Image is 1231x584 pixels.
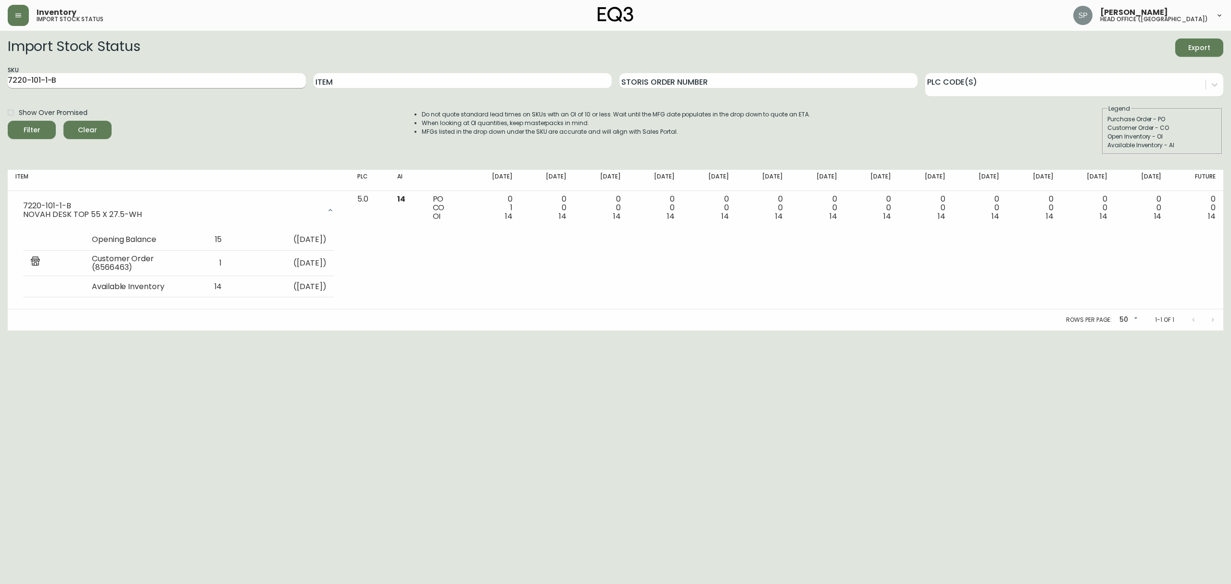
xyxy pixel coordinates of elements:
[1208,211,1216,222] span: 14
[8,38,140,57] h2: Import Stock Status
[19,108,88,118] span: Show Over Promised
[1115,170,1169,191] th: [DATE]
[853,195,891,221] div: 0 0
[474,195,512,221] div: 0 1
[1169,170,1223,191] th: Future
[1100,211,1107,222] span: 14
[389,170,425,191] th: AI
[229,276,334,297] td: ( [DATE] )
[1068,195,1107,221] div: 0 0
[1154,211,1162,222] span: 14
[63,121,112,139] button: Clear
[1046,211,1054,222] span: 14
[906,195,945,221] div: 0 0
[350,191,389,310] td: 5.0
[992,211,999,222] span: 14
[574,170,628,191] th: [DATE]
[397,193,405,204] span: 14
[229,251,334,276] td: ( [DATE] )
[1107,124,1217,132] div: Customer Order - CO
[1100,16,1208,22] h5: head office ([GEOGRAPHIC_DATA])
[798,195,837,221] div: 0 0
[422,127,810,136] li: MFGs listed in the drop down under the SKU are accurate and will align with Sales Portal.
[180,276,230,297] td: 14
[1073,6,1093,25] img: 0cb179e7bf3690758a1aaa5f0aafa0b4
[1107,141,1217,150] div: Available Inventory - AI
[682,170,736,191] th: [DATE]
[37,16,103,22] h5: import stock status
[15,195,342,226] div: 7220-101-1-BNOVAH DESK TOP 55 X 27.5-WH
[1015,195,1053,221] div: 0 0
[636,195,675,221] div: 0 0
[180,251,230,276] td: 1
[8,170,350,191] th: Item
[1177,195,1216,221] div: 0 0
[598,7,633,22] img: logo
[71,124,104,136] span: Clear
[1155,316,1174,324] p: 1-1 of 1
[37,9,76,16] span: Inventory
[180,229,230,251] td: 15
[721,211,729,222] span: 14
[1123,195,1161,221] div: 0 0
[961,195,999,221] div: 0 0
[1100,9,1168,16] span: [PERSON_NAME]
[23,210,321,219] div: NOVAH DESK TOP 55 X 27.5-WH
[1066,316,1112,324] p: Rows per page:
[433,211,441,222] span: OI
[350,170,389,191] th: PLC
[1116,312,1140,328] div: 50
[23,202,321,210] div: 7220-101-1-B
[775,211,783,222] span: 14
[8,121,56,139] button: Filter
[1175,38,1223,57] button: Export
[433,195,459,221] div: PO CO
[520,170,574,191] th: [DATE]
[84,229,180,251] td: Opening Balance
[938,211,945,222] span: 14
[737,170,791,191] th: [DATE]
[84,276,180,297] td: Available Inventory
[1007,170,1061,191] th: [DATE]
[791,170,844,191] th: [DATE]
[582,195,620,221] div: 0 0
[84,251,180,276] td: Customer Order (8566463)
[667,211,675,222] span: 14
[422,119,810,127] li: When looking at OI quantities, keep masterpacks in mind.
[829,211,837,222] span: 14
[690,195,729,221] div: 0 0
[953,170,1007,191] th: [DATE]
[229,229,334,251] td: ( [DATE] )
[1107,115,1217,124] div: Purchase Order - PO
[31,256,40,268] img: retail_report.svg
[744,195,783,221] div: 0 0
[559,211,566,222] span: 14
[466,170,520,191] th: [DATE]
[505,211,513,222] span: 14
[422,110,810,119] li: Do not quote standard lead times on SKUs with an OI of 10 or less. Wait until the MFG date popula...
[528,195,566,221] div: 0 0
[1061,170,1115,191] th: [DATE]
[845,170,899,191] th: [DATE]
[613,211,621,222] span: 14
[899,170,953,191] th: [DATE]
[1107,132,1217,141] div: Open Inventory - OI
[883,211,891,222] span: 14
[1183,42,1216,54] span: Export
[1107,104,1131,113] legend: Legend
[628,170,682,191] th: [DATE]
